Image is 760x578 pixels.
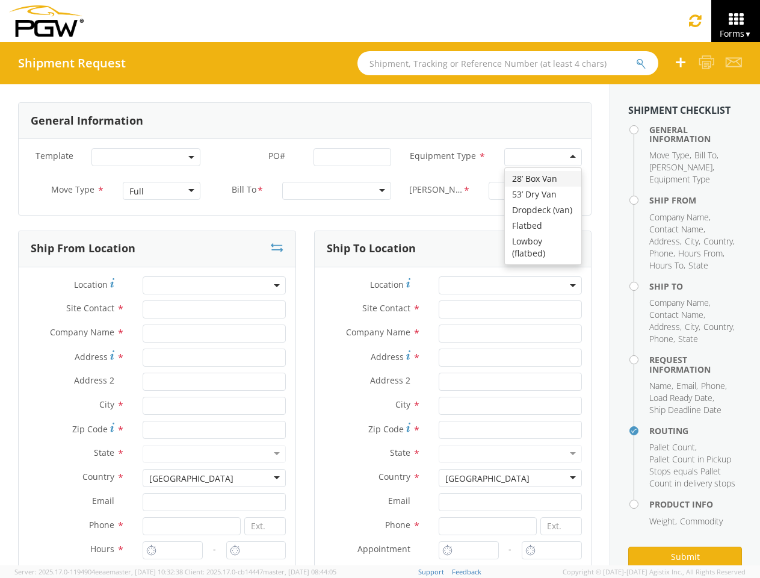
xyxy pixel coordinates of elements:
li: , [703,235,735,247]
span: Appointment [357,543,410,555]
span: Hours To [649,259,684,271]
span: Pallet Count [649,441,695,453]
span: - [213,543,216,555]
span: Contact Name [649,223,703,235]
h4: Shipment Request [18,57,126,70]
span: Country [82,471,114,482]
span: Address 2 [74,374,114,386]
h4: Request Information [649,355,742,374]
span: Email [92,495,114,506]
li: , [649,259,685,272]
input: Shipment, Tracking or Reference Number (at least 4 chars) [357,51,658,75]
span: Load Ready Date [649,392,712,403]
div: Lowboy (flatbed) [505,234,581,261]
li: , [649,380,673,392]
span: Site Contact [362,302,410,314]
span: Phone [649,333,673,344]
span: State [688,259,708,271]
span: Country [703,235,733,247]
span: State [94,447,114,458]
span: Hours [90,543,114,555]
a: Support [418,567,444,576]
h4: Ship From [649,196,742,205]
span: Equipment Type [649,173,710,185]
li: , [649,211,711,223]
span: Pallet Count in Pickup Stops equals Pallet Count in delivery stops [649,453,735,489]
span: Company Name [346,326,410,338]
div: [GEOGRAPHIC_DATA] [149,473,233,485]
li: , [694,149,718,161]
li: , [678,247,724,259]
span: Company Name [649,297,709,308]
span: Name [649,380,672,391]
h4: Product Info [649,500,742,509]
div: 53’ Dry Van [505,187,581,202]
li: , [649,333,675,345]
div: Dropdeck (van) [505,202,581,218]
li: , [649,223,705,235]
h3: General Information [31,115,143,127]
span: Country [703,321,733,332]
span: City [685,321,699,332]
button: Submit [628,547,742,567]
input: Ext. [540,517,582,535]
span: Address [649,321,680,332]
span: Zip Code [368,423,404,435]
span: State [678,333,698,344]
li: , [649,161,714,173]
li: , [649,297,711,309]
span: Ship Deadline Date [649,404,721,415]
span: State [390,447,410,458]
input: Ext. [244,517,286,535]
span: Site Contact [66,302,114,314]
div: Full [129,185,144,197]
li: , [649,441,697,453]
span: Email [388,495,410,506]
span: Hours From [678,247,723,259]
span: Commodity [680,515,723,527]
span: Location [370,279,404,290]
span: Server: 2025.17.0-1194904eeae [14,567,183,576]
li: , [649,247,675,259]
li: , [676,380,698,392]
span: Company Name [50,326,114,338]
span: ▼ [744,29,752,39]
img: pgw-form-logo-1aaa8060b1cc70fad034.png [9,5,84,37]
span: master, [DATE] 08:44:05 [263,567,336,576]
li: , [649,235,682,247]
span: Location [74,279,108,290]
h3: Ship To Location [327,243,416,255]
span: Move Type [649,149,690,161]
span: - [508,543,511,555]
li: , [649,515,677,527]
span: City [99,399,114,410]
div: Flatbed [505,218,581,234]
h4: Ship To [649,282,742,291]
span: Contact Name [649,309,703,320]
h4: General Information [649,125,742,144]
h3: Ship From Location [31,243,135,255]
div: 28’ Box Van [505,171,581,187]
span: City [395,399,410,410]
span: Address [649,235,680,247]
h4: Routing [649,426,742,435]
span: Phone [649,247,673,259]
a: Feedback [452,567,481,576]
span: Bill To [232,184,256,197]
span: City [685,235,699,247]
span: Email [676,380,696,391]
strong: Shipment Checklist [628,104,731,117]
li: , [685,321,700,333]
span: Bill To [694,149,717,161]
span: master, [DATE] 10:32:38 [110,567,183,576]
span: Move Type [51,184,94,195]
li: , [701,380,727,392]
li: , [685,235,700,247]
span: Zip Code [72,423,108,435]
span: Address [75,351,108,362]
li: , [703,321,735,333]
span: Country [378,471,410,482]
span: Address 2 [370,374,410,386]
span: Weight [649,515,675,527]
span: Bill Code [409,184,463,197]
